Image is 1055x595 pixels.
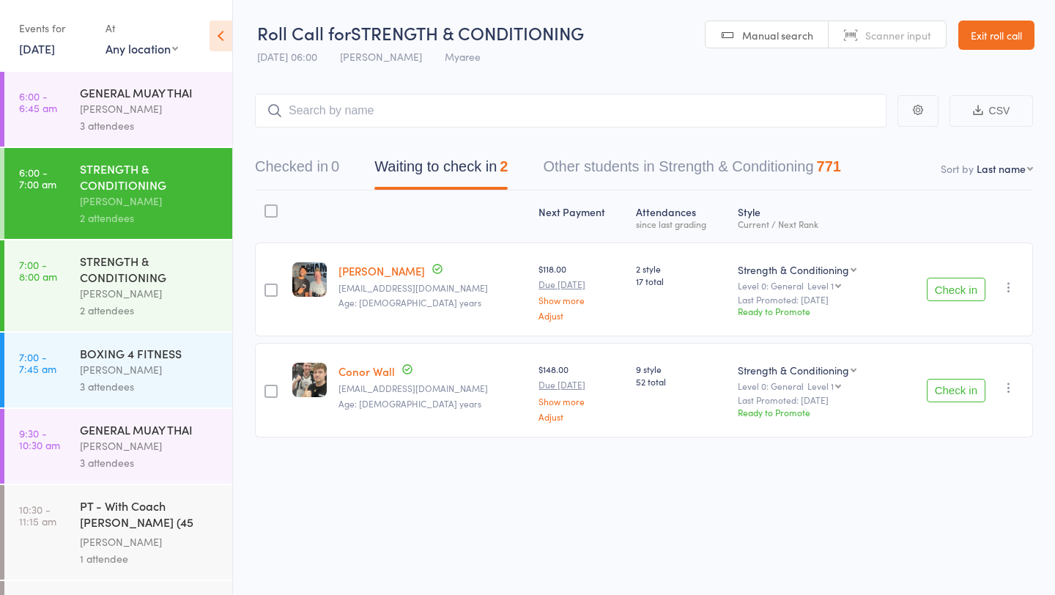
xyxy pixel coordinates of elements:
div: 3 attendees [80,117,220,134]
a: 9:30 -10:30 amGENERAL MUAY THAI[PERSON_NAME]3 attendees [4,409,232,484]
small: conor.wall@hotmail.com [338,383,527,393]
a: Conor Wall [338,363,395,379]
span: 9 style [636,363,726,375]
button: Waiting to check in2 [374,151,508,190]
a: 6:00 -7:00 amSTRENGTH & CONDITIONING[PERSON_NAME]2 attendees [4,148,232,239]
div: [PERSON_NAME] [80,100,220,117]
button: Check in [927,278,985,301]
a: [DATE] [19,40,55,56]
input: Search by name [255,94,886,127]
a: 6:00 -6:45 amGENERAL MUAY THAI[PERSON_NAME]3 attendees [4,72,232,147]
div: [PERSON_NAME] [80,361,220,378]
div: Last name [977,161,1026,176]
span: Roll Call for [257,21,351,45]
div: Strength & Conditioning [738,262,849,277]
div: [PERSON_NAME] [80,285,220,302]
div: STRENGTH & CONDITIONING [80,160,220,193]
span: Myaree [445,49,481,64]
div: $118.00 [538,262,624,320]
div: GENERAL MUAY THAI [80,84,220,100]
div: Strength & Conditioning [738,363,849,377]
time: 6:00 - 6:45 am [19,90,57,114]
div: Level 0: General [738,281,888,290]
small: Last Promoted: [DATE] [738,295,888,305]
div: At [105,16,178,40]
div: Any location [105,40,178,56]
small: Samantha.davis98@outlook.com [338,283,527,293]
time: 7:00 - 7:45 am [19,351,56,374]
div: Level 1 [807,281,834,290]
div: Level 1 [807,381,834,391]
button: Other students in Strength & Conditioning771 [543,151,841,190]
div: Atten­dances [630,197,732,236]
div: [PERSON_NAME] [80,437,220,454]
small: Last Promoted: [DATE] [738,395,888,405]
div: BOXING 4 FITNESS [80,345,220,361]
div: [PERSON_NAME] [80,533,220,550]
span: [PERSON_NAME] [340,49,422,64]
button: CSV [949,95,1033,127]
div: 2 [500,158,508,174]
a: 7:00 -8:00 amSTRENGTH & CONDITIONING[PERSON_NAME]2 attendees [4,240,232,331]
div: Next Payment [533,197,630,236]
span: Scanner input [865,28,931,42]
div: 3 attendees [80,454,220,471]
div: 3 attendees [80,378,220,395]
time: 10:30 - 11:15 am [19,503,56,527]
a: Show more [538,295,624,305]
span: [DATE] 06:00 [257,49,317,64]
a: Exit roll call [958,21,1034,50]
span: 2 style [636,262,726,275]
a: Adjust [538,412,624,421]
div: 2 attendees [80,210,220,226]
a: 7:00 -7:45 amBOXING 4 FITNESS[PERSON_NAME]3 attendees [4,333,232,407]
div: 1 attendee [80,550,220,567]
div: 0 [331,158,339,174]
div: 2 attendees [80,302,220,319]
div: [PERSON_NAME] [80,193,220,210]
img: image1745490073.png [292,262,327,297]
span: Age: [DEMOGRAPHIC_DATA] years [338,397,481,410]
span: STRENGTH & CONDITIONING [351,21,584,45]
div: Events for [19,16,91,40]
span: 17 total [636,275,726,287]
div: since last grading [636,219,726,229]
time: 6:00 - 7:00 am [19,166,56,190]
div: 771 [817,158,841,174]
button: Check in [927,379,985,402]
time: 9:30 - 10:30 am [19,427,60,451]
span: Age: [DEMOGRAPHIC_DATA] years [338,296,481,308]
div: Ready to Promote [738,305,888,317]
img: image1750068410.png [292,363,327,397]
div: GENERAL MUAY THAI [80,421,220,437]
a: 10:30 -11:15 amPT - With Coach [PERSON_NAME] (45 minutes)[PERSON_NAME]1 attendee [4,485,232,580]
small: Due [DATE] [538,279,624,289]
button: Checked in0 [255,151,339,190]
small: Due [DATE] [538,380,624,390]
div: Style [732,197,894,236]
label: Sort by [941,161,974,176]
span: 52 total [636,375,726,388]
a: [PERSON_NAME] [338,263,425,278]
time: 7:00 - 8:00 am [19,259,57,282]
a: Show more [538,396,624,406]
span: Manual search [742,28,813,42]
div: Level 0: General [738,381,888,391]
div: $148.00 [538,363,624,421]
div: Ready to Promote [738,406,888,418]
div: PT - With Coach [PERSON_NAME] (45 minutes) [80,498,220,533]
a: Adjust [538,311,624,320]
div: STRENGTH & CONDITIONING [80,253,220,285]
div: Current / Next Rank [738,219,888,229]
